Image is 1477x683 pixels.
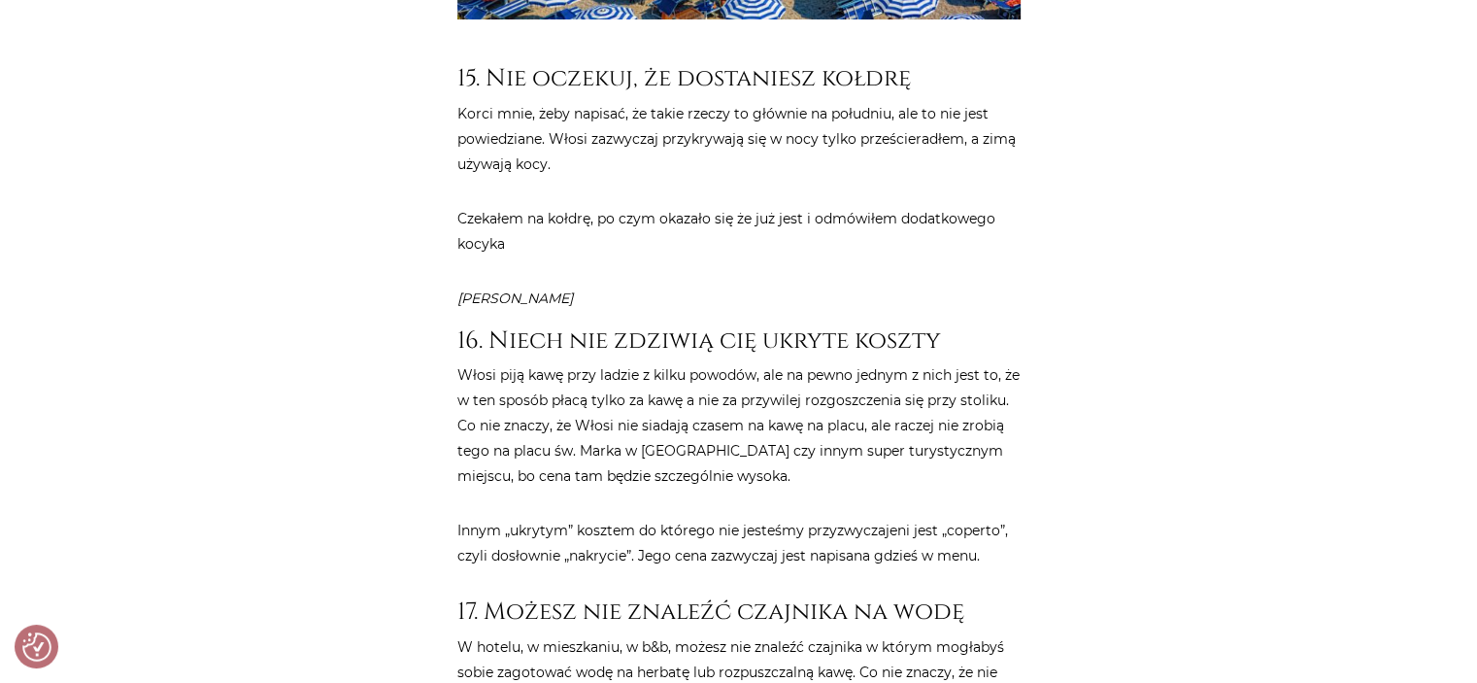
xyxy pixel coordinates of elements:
p: Korci mnie, żeby napisać, że takie rzeczy to głównie na południu, ale to nie jest powiedziane. Wł... [457,101,1021,177]
p: Czekałem na kołdrę, po czym okazało się że już jest i odmówiłem dodatkowego kocyka [457,206,1021,256]
h3: 15. Nie oczekuj, że dostaniesz kołdrę [457,64,1021,92]
img: Revisit consent button [22,632,51,662]
p: Innym „ukrytym” kosztem do którego nie jesteśmy przyzwyczajeni jest „coperto”, czyli dosłownie „n... [457,518,1021,568]
button: Preferencje co do zgód [22,632,51,662]
h3: 16. Niech nie zdziwią cię ukryte koszty [457,326,1021,355]
h3: 17. Możesz nie znaleźć czajnika na wodę [457,598,1021,626]
cite: [PERSON_NAME] [457,286,1021,311]
p: Włosi piją kawę przy ladzie z kilku powodów, ale na pewno jednym z nich jest to, że w ten sposób ... [457,362,1021,489]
